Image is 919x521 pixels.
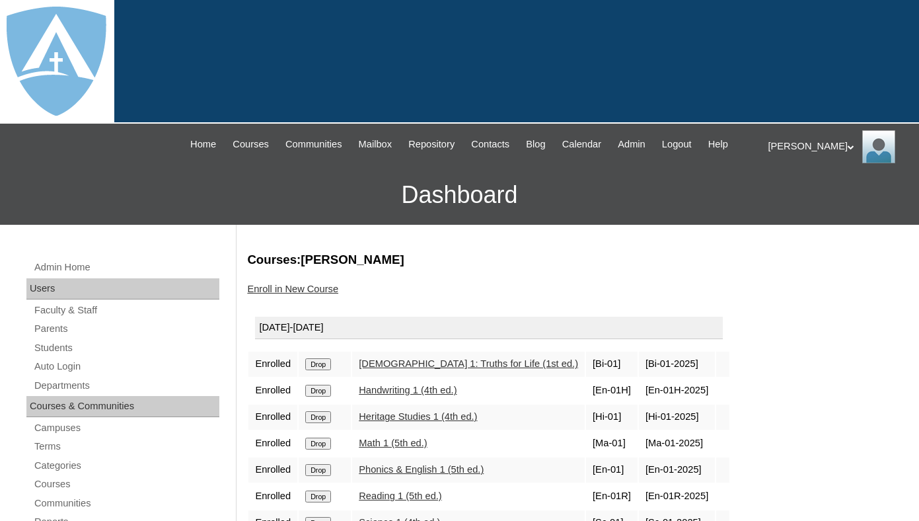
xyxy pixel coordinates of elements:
[305,411,331,423] input: Drop
[639,352,715,377] td: [Bi-01-2025]
[359,137,392,152] span: Mailbox
[233,137,269,152] span: Courses
[33,321,219,337] a: Parents
[862,130,895,163] img: Thomas Lambert
[305,438,331,450] input: Drop
[639,431,715,456] td: [Ma-01-2025]
[248,458,297,483] td: Enrolled
[655,137,698,152] a: Logout
[226,137,276,152] a: Courses
[7,7,106,116] img: logo-white.png
[33,438,219,455] a: Terms
[184,137,223,152] a: Home
[305,464,331,476] input: Drop
[279,137,349,152] a: Communities
[305,358,331,370] input: Drop
[33,302,219,319] a: Faculty & Staff
[702,137,735,152] a: Help
[33,476,219,493] a: Courses
[639,405,715,430] td: [Hi-01-2025]
[618,137,645,152] span: Admin
[359,491,441,501] a: Reading 1 (5th ed.)
[639,378,715,403] td: [En-01H-2025]
[359,438,427,448] a: Math 1 (5th ed.)
[408,137,455,152] span: Repository
[359,411,477,422] a: Heritage Studies 1 (4th ed.)
[248,352,297,377] td: Enrolled
[305,491,331,502] input: Drop
[33,458,219,474] a: Categories
[33,358,219,375] a: Auto Login
[33,420,219,436] a: Campuses
[359,464,484,475] a: Phonics & English 1 (5th ed.)
[247,284,338,294] a: Enroll in New Course
[402,137,461,152] a: Repository
[248,484,297,509] td: Enrolled
[26,396,219,417] div: Courses & Communities
[190,137,216,152] span: Home
[305,385,331,397] input: Drop
[768,130,906,163] div: [PERSON_NAME]
[33,495,219,512] a: Communities
[255,317,723,339] div: [DATE]-[DATE]
[248,378,297,403] td: Enrolled
[586,431,638,456] td: [Ma-01]
[464,137,516,152] a: Contacts
[662,137,692,152] span: Logout
[359,358,578,369] a: [DEMOGRAPHIC_DATA] 1: Truths for Life (1st ed.)
[562,137,601,152] span: Calendar
[248,431,297,456] td: Enrolled
[33,340,219,356] a: Students
[639,484,715,509] td: [En-01R-2025]
[526,137,545,152] span: Blog
[33,378,219,394] a: Departments
[586,378,638,403] td: [En-01H]
[33,259,219,276] a: Admin Home
[639,458,715,483] td: [En-01-2025]
[352,137,399,152] a: Mailbox
[7,165,912,225] h3: Dashboard
[519,137,552,152] a: Blog
[586,458,638,483] td: [En-01]
[611,137,652,152] a: Admin
[248,405,297,430] td: Enrolled
[471,137,509,152] span: Contacts
[26,278,219,300] div: Users
[556,137,608,152] a: Calendar
[359,385,457,395] a: Handwriting 1 (4th ed.)
[247,251,901,268] h3: Courses:[PERSON_NAME]
[708,137,728,152] span: Help
[586,484,638,509] td: [En-01R]
[285,137,342,152] span: Communities
[586,352,638,377] td: [Bi-01]
[586,405,638,430] td: [Hi-01]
